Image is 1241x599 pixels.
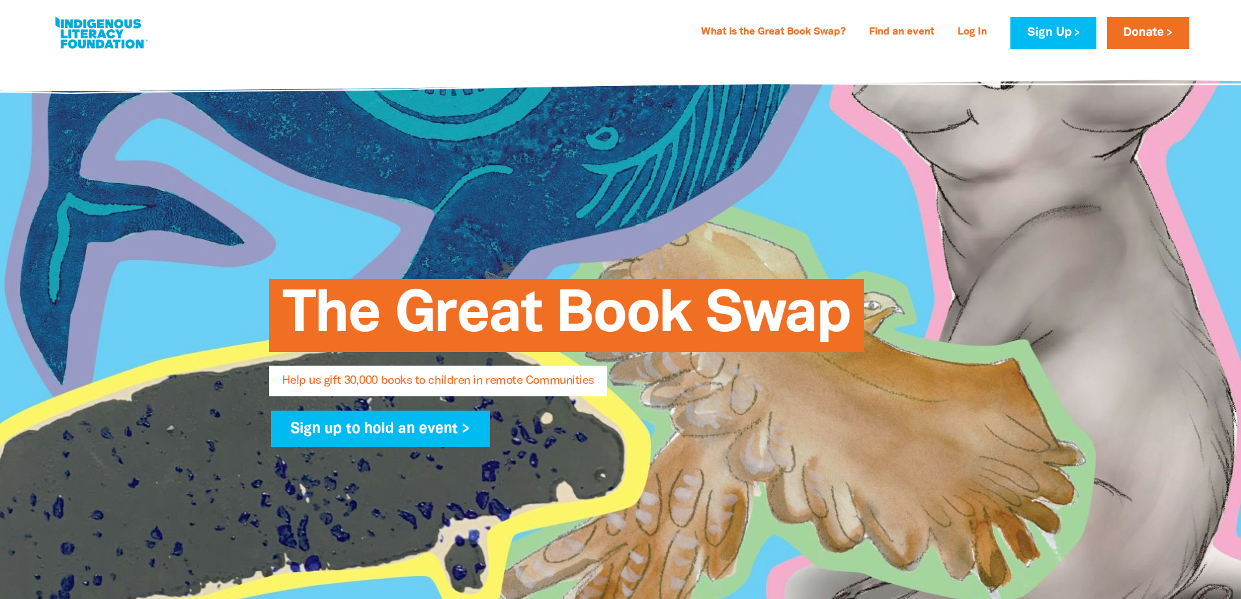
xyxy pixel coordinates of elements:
a: What is the Great Book Swap? [693,22,853,43]
a: Sign up to hold an event > [271,411,491,447]
span: Help us gift 30,000 books to children in remote Communities [282,375,594,396]
a: Log In [950,22,995,43]
a: Donate [1107,17,1189,49]
a: Sign Up [1010,17,1096,49]
span: The Great Book Swap [282,289,851,352]
a: Find an event [861,22,942,43]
